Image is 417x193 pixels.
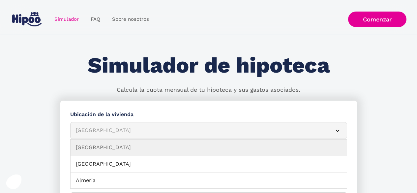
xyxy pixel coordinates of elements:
div: [GEOGRAPHIC_DATA] [76,126,326,135]
a: [GEOGRAPHIC_DATA] [71,156,347,173]
h1: Simulador de hipoteca [88,53,330,78]
a: FAQ [85,13,106,26]
a: Simulador [48,13,85,26]
p: Calcula la cuota mensual de tu hipoteca y sus gastos asociados. [117,86,300,94]
a: Almeria [71,173,347,189]
label: Ubicación de la vivienda [70,111,347,119]
a: home [11,10,43,29]
a: [GEOGRAPHIC_DATA] [71,140,347,156]
article: [GEOGRAPHIC_DATA] [70,122,347,139]
a: Sobre nosotros [106,13,155,26]
nav: [GEOGRAPHIC_DATA] [70,139,347,189]
a: Comenzar [348,12,406,27]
